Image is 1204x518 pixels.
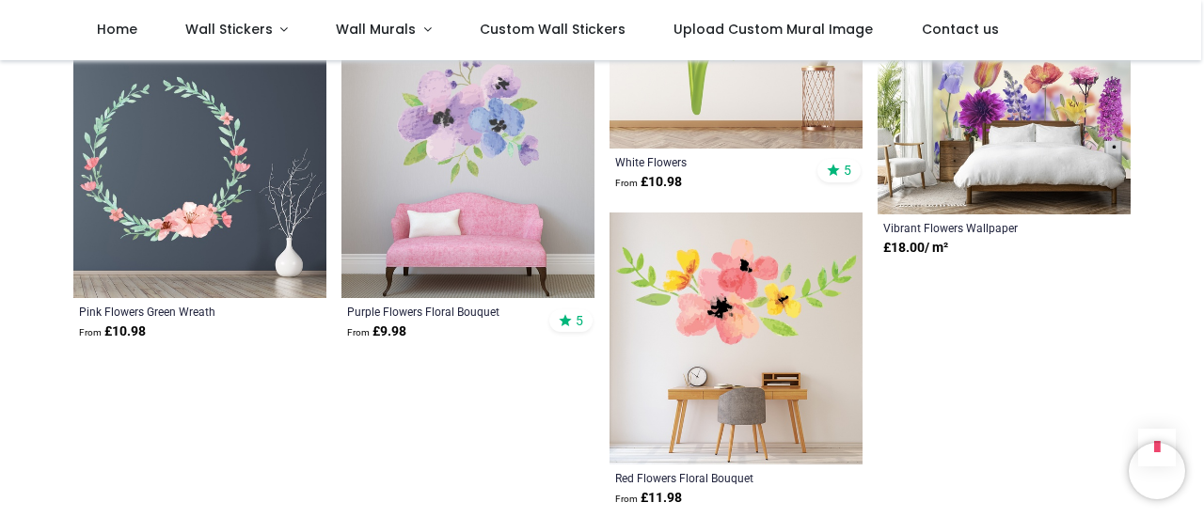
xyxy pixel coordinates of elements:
span: 5 [576,312,583,329]
img: Pink Flowers Green Wreath Wall Sticker [73,45,326,298]
strong: £ 10.98 [79,322,146,341]
span: From [347,327,370,337]
span: From [615,494,638,504]
span: Upload Custom Mural Image [673,20,873,39]
strong: £ 18.00 / m² [883,239,948,258]
strong: £ 9.98 [347,322,406,341]
span: Wall Stickers [185,20,273,39]
strong: £ 11.98 [615,489,682,508]
span: From [79,327,102,337]
img: Vibrant Flowers Wall Mural Wallpaper [878,45,1131,214]
a: Purple Flowers Floral Bouquet [347,304,540,319]
span: Contact us [922,20,999,39]
a: Vibrant Flowers Wallpaper [883,220,1076,235]
span: 5 [844,162,851,179]
a: Red Flowers Floral Bouquet [615,470,808,485]
img: Red Flowers Floral Bouquet Wall Sticker [610,212,863,465]
span: Custom Wall Stickers [480,20,626,39]
a: Pink Flowers Green Wreath [79,304,272,319]
iframe: Brevo live chat [1129,443,1185,499]
img: Purple Flowers Floral Bouquet Wall Sticker [341,45,594,298]
a: White Flowers [615,154,808,169]
span: From [615,178,638,188]
span: Wall Murals [336,20,416,39]
strong: £ 10.98 [615,173,682,192]
span: Home [97,20,137,39]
